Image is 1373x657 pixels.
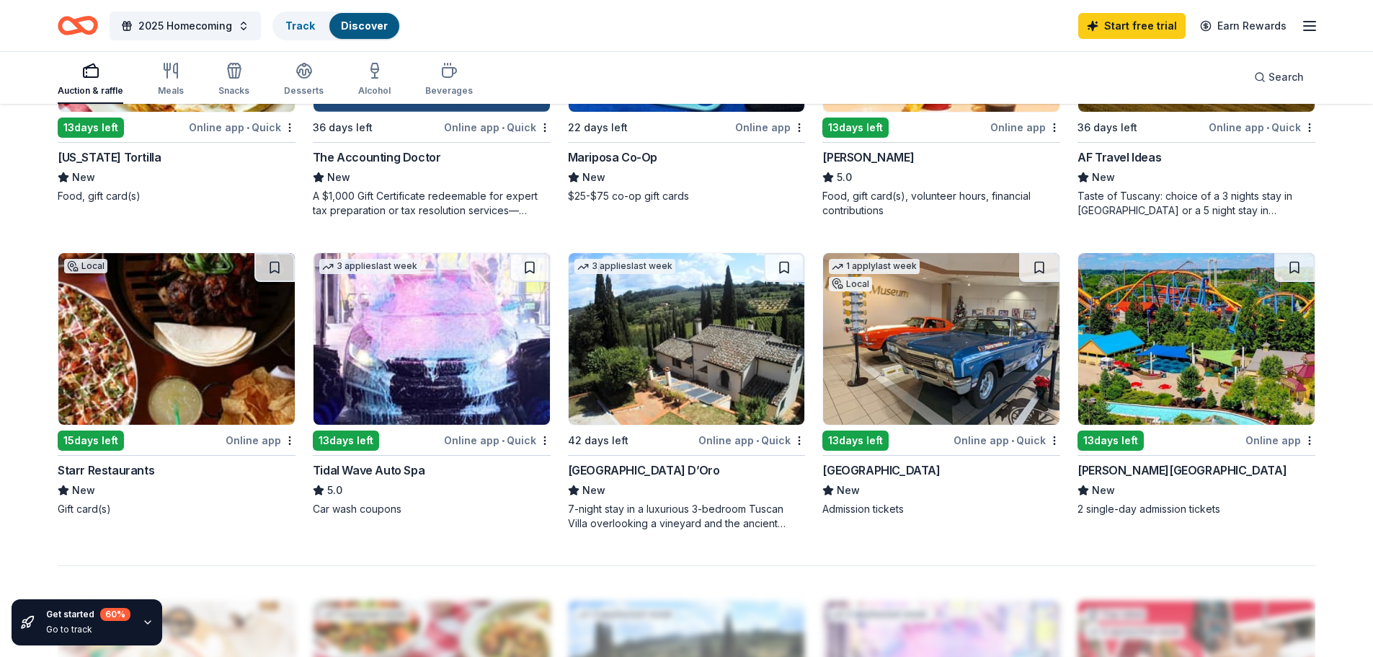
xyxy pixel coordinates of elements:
span: • [502,122,505,133]
div: 36 days left [1077,119,1137,136]
button: Desserts [284,56,324,104]
div: The Accounting Doctor [313,149,441,166]
div: Beverages [425,85,473,97]
img: Image for Starr Restaurants [58,253,295,425]
div: Go to track [46,624,130,635]
div: 13 days left [1077,431,1144,451]
div: 13 days left [313,431,379,451]
span: New [582,169,605,186]
span: • [1011,435,1014,446]
div: 15 days left [58,431,124,451]
div: Local [64,259,107,273]
div: Gift card(s) [58,502,296,516]
img: Image for Tidal Wave Auto Spa [314,253,550,425]
div: Taste of Tuscany: choice of a 3 nights stay in [GEOGRAPHIC_DATA] or a 5 night stay in [GEOGRAPHIC... [1077,189,1315,218]
div: Online app Quick [189,118,296,136]
div: Online app [990,118,1060,136]
div: Online app [735,118,805,136]
div: 60 % [100,608,130,621]
a: Discover [341,19,388,32]
div: Food, gift card(s), volunteer hours, financial contributions [822,189,1060,218]
div: Starr Restaurants [58,462,154,479]
a: Home [58,9,98,43]
div: Online app [226,431,296,449]
span: Search [1268,69,1304,86]
div: Online app Quick [698,431,805,449]
div: [GEOGRAPHIC_DATA] D’Oro [568,462,720,479]
button: Alcohol [358,56,391,104]
div: 22 days left [568,119,628,136]
span: New [837,482,860,499]
div: 7-night stay in a luxurious 3-bedroom Tuscan Villa overlooking a vineyard and the ancient walled ... [568,502,806,531]
button: Search [1243,63,1315,92]
div: Car wash coupons [313,502,551,516]
img: Image for Villa Sogni D’Oro [569,253,805,425]
span: 2025 Homecoming [138,17,232,35]
div: Auction & raffle [58,85,123,97]
div: 42 days left [568,432,628,449]
div: Desserts [284,85,324,97]
div: Online app Quick [954,431,1060,449]
div: 3 applies last week [574,259,675,274]
span: • [1266,122,1269,133]
span: New [72,482,95,499]
img: Image for Dorney Park & Wildwater Kingdom [1078,253,1315,425]
button: Auction & raffle [58,56,123,104]
div: 13 days left [822,118,889,138]
div: [GEOGRAPHIC_DATA] [822,462,940,479]
span: • [246,122,249,133]
a: Image for Villa Sogni D’Oro3 applieslast week42 days leftOnline app•Quick[GEOGRAPHIC_DATA] D’OroN... [568,252,806,531]
div: 3 applies last week [319,259,420,274]
div: [PERSON_NAME][GEOGRAPHIC_DATA] [1077,462,1287,479]
button: Meals [158,56,184,104]
div: Alcohol [358,85,391,97]
a: Earn Rewards [1191,13,1295,39]
div: Online app Quick [444,118,551,136]
button: TrackDiscover [272,12,401,40]
div: Admission tickets [822,502,1060,516]
a: Image for Tidal Wave Auto Spa3 applieslast week13days leftOnline app•QuickTidal Wave Auto Spa5.0C... [313,252,551,516]
button: Beverages [425,56,473,104]
span: New [327,169,350,186]
div: Get started [46,608,130,621]
div: Online app Quick [1209,118,1315,136]
span: New [582,482,605,499]
div: A $1,000 Gift Certificate redeemable for expert tax preparation or tax resolution services—recipi... [313,189,551,218]
img: Image for AACA Museum [823,253,1059,425]
div: AF Travel Ideas [1077,149,1161,166]
div: 1 apply last week [829,259,920,274]
a: Start free trial [1078,13,1186,39]
span: 5.0 [837,169,852,186]
div: Online app Quick [444,431,551,449]
div: Tidal Wave Auto Spa [313,462,425,479]
div: Meals [158,85,184,97]
div: 2 single-day admission tickets [1077,502,1315,516]
span: • [502,435,505,446]
div: Food, gift card(s) [58,189,296,203]
div: [PERSON_NAME] [822,149,914,166]
span: New [1092,169,1115,186]
span: • [756,435,759,446]
button: Snacks [218,56,249,104]
div: $25-$75 co-op gift cards [568,189,806,203]
div: Local [829,277,872,291]
div: Snacks [218,85,249,97]
button: 2025 Homecoming [110,12,261,40]
div: Mariposa Co-Op [568,149,657,166]
div: 36 days left [313,119,373,136]
span: New [72,169,95,186]
div: Online app [1245,431,1315,449]
div: [US_STATE] Tortilla [58,149,161,166]
a: Image for Starr RestaurantsLocal15days leftOnline appStarr RestaurantsNewGift card(s) [58,252,296,516]
div: 13 days left [58,118,124,138]
a: Image for AACA Museum1 applylast weekLocal13days leftOnline app•Quick[GEOGRAPHIC_DATA]NewAdmissio... [822,252,1060,516]
a: Image for Dorney Park & Wildwater Kingdom13days leftOnline app[PERSON_NAME][GEOGRAPHIC_DATA]New2 ... [1077,252,1315,516]
div: 13 days left [822,431,889,451]
span: 5.0 [327,482,342,499]
a: Track [285,19,315,32]
span: New [1092,482,1115,499]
